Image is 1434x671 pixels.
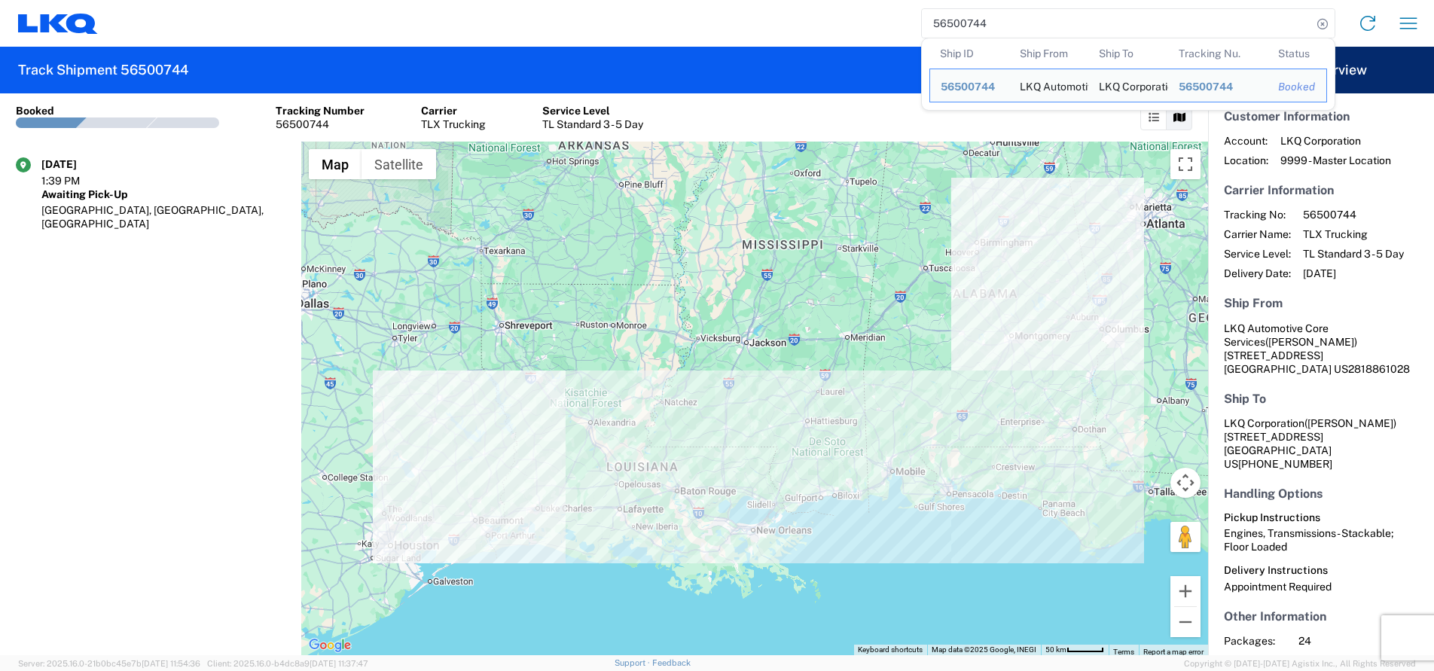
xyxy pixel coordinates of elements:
[1224,296,1418,310] h5: Ship From
[1224,392,1418,406] h5: Ship To
[1224,154,1268,167] span: Location:
[309,149,362,179] button: Show street map
[1184,657,1416,670] span: Copyright © [DATE]-[DATE] Agistix Inc., All Rights Reserved
[1298,654,1427,667] span: 42000 LBS
[1041,645,1109,655] button: Map Scale: 50 km per 46 pixels
[1099,69,1158,102] div: LKQ Corporation
[1224,134,1268,148] span: Account:
[1143,648,1204,656] a: Report a map error
[1224,322,1329,348] span: LKQ Automotive Core Services
[1224,227,1291,241] span: Carrier Name:
[1298,634,1427,648] span: 24
[1179,81,1233,93] span: 56500744
[1303,247,1404,261] span: TL Standard 3 - 5 Day
[858,645,923,655] button: Keyboard shortcuts
[276,117,365,131] div: 56500744
[18,61,188,79] h2: Track Shipment 56500744
[18,659,200,668] span: Server: 2025.16.0-21b0bc45e7b
[1224,634,1286,648] span: Packages:
[1280,134,1391,148] span: LKQ Corporation
[652,658,691,667] a: Feedback
[1170,522,1201,552] button: Drag Pegman onto the map to open Street View
[1020,69,1079,102] div: LKQ Automotive Core Services
[16,104,54,117] div: Booked
[1224,486,1418,501] h5: Handling Options
[41,174,117,188] div: 1:39 PM
[932,645,1036,654] span: Map data ©2025 Google, INEGI
[142,659,200,668] span: [DATE] 11:54:36
[1268,38,1327,69] th: Status
[929,38,1335,110] table: Search Results
[41,188,285,201] div: Awaiting Pick-Up
[542,117,643,131] div: TL Standard 3 - 5 Day
[1224,526,1418,554] div: Engines, Transmissions - Stackable; Floor Loaded
[1224,208,1291,221] span: Tracking No:
[1224,267,1291,280] span: Delivery Date:
[276,104,365,117] div: Tracking Number
[421,117,486,131] div: TLX Trucking
[1170,468,1201,498] button: Map camera controls
[615,658,652,667] a: Support
[1113,648,1134,656] a: Terms
[1224,109,1418,124] h5: Customer Information
[1303,267,1404,280] span: [DATE]
[1009,38,1089,69] th: Ship From
[41,157,117,171] div: [DATE]
[1179,80,1257,93] div: 56500744
[1224,416,1418,471] address: [GEOGRAPHIC_DATA] US
[1045,645,1066,654] span: 50 km
[941,80,999,93] div: 56500744
[1238,458,1332,470] span: [PHONE_NUMBER]
[41,203,285,230] div: [GEOGRAPHIC_DATA], [GEOGRAPHIC_DATA], [GEOGRAPHIC_DATA]
[1224,183,1418,197] h5: Carrier Information
[1170,607,1201,637] button: Zoom out
[1170,576,1201,606] button: Zoom in
[305,636,355,655] a: Open this area in Google Maps (opens a new window)
[1224,654,1286,667] span: Total Weight:
[1265,336,1357,348] span: ([PERSON_NAME])
[1088,38,1168,69] th: Ship To
[1280,154,1391,167] span: 9999 - Master Location
[941,81,995,93] span: 56500744
[1303,208,1404,221] span: 56500744
[542,104,643,117] div: Service Level
[1278,80,1316,93] div: Booked
[1348,363,1410,375] span: 2818861028
[1168,38,1268,69] th: Tracking Nu.
[1303,227,1404,241] span: TLX Trucking
[1224,511,1418,524] h6: Pickup Instructions
[1224,417,1396,443] span: LKQ Corporation [STREET_ADDRESS]
[1224,580,1418,593] div: Appointment Required
[305,636,355,655] img: Google
[1224,609,1418,624] h5: Other Information
[1304,417,1396,429] span: ([PERSON_NAME])
[362,149,436,179] button: Show satellite imagery
[1224,322,1418,376] address: [GEOGRAPHIC_DATA] US
[1224,247,1291,261] span: Service Level:
[421,104,486,117] div: Carrier
[207,659,368,668] span: Client: 2025.16.0-b4dc8a9
[310,659,368,668] span: [DATE] 11:37:47
[1224,349,1323,361] span: [STREET_ADDRESS]
[1224,564,1418,577] h6: Delivery Instructions
[1170,149,1201,179] button: Toggle fullscreen view
[929,38,1009,69] th: Ship ID
[922,9,1312,38] input: Shipment, tracking or reference number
